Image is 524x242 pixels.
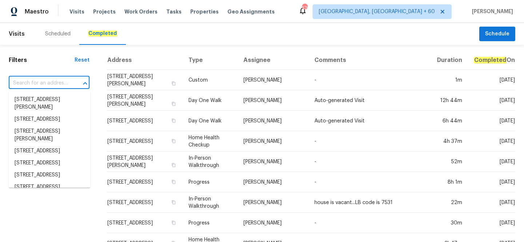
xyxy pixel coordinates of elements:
[9,181,90,201] li: [STREET_ADDRESS][PERSON_NAME]
[431,131,468,152] td: 4h 37m
[9,94,90,113] li: [STREET_ADDRESS][PERSON_NAME]
[238,131,309,152] td: [PERSON_NAME]
[170,179,177,185] button: Copy Address
[309,131,431,152] td: -
[170,219,177,226] button: Copy Address
[238,90,309,111] td: [PERSON_NAME]
[485,30,509,39] span: Schedule
[431,213,468,233] td: 30m
[9,157,90,169] li: [STREET_ADDRESS]
[238,172,309,192] td: [PERSON_NAME]
[309,90,431,111] td: Auto-generated Visit
[431,111,468,131] td: 6h 44m
[474,57,507,63] em: Completed
[238,111,309,131] td: [PERSON_NAME]
[80,78,90,89] button: Close
[45,30,71,38] div: Scheduled
[107,70,183,90] td: [STREET_ADDRESS][PERSON_NAME]
[183,51,238,70] th: Type
[9,113,90,125] li: [STREET_ADDRESS]
[166,9,182,14] span: Tasks
[431,70,468,90] td: 1m
[183,70,238,90] td: Custom
[183,192,238,213] td: In-Person Walkthrough
[309,51,431,70] th: Comments
[309,152,431,172] td: -
[468,152,515,172] td: [DATE]
[190,8,219,15] span: Properties
[183,131,238,152] td: Home Health Checkup
[238,192,309,213] td: [PERSON_NAME]
[170,138,177,144] button: Copy Address
[183,90,238,111] td: Day One Walk
[468,51,515,70] th: On
[319,8,435,15] span: [GEOGRAPHIC_DATA], [GEOGRAPHIC_DATA] + 60
[183,213,238,233] td: Progress
[107,131,183,152] td: [STREET_ADDRESS]
[9,56,75,64] h1: Filters
[479,27,515,42] button: Schedule
[170,117,177,124] button: Copy Address
[468,131,515,152] td: [DATE]
[431,90,468,111] td: 12h 44m
[170,80,177,87] button: Copy Address
[431,51,468,70] th: Duration
[431,172,468,192] td: 8h 1m
[468,192,515,213] td: [DATE]
[309,111,431,131] td: Auto-generated Visit
[107,90,183,111] td: [STREET_ADDRESS][PERSON_NAME]
[238,51,309,70] th: Assignee
[309,172,431,192] td: -
[309,70,431,90] td: -
[431,152,468,172] td: 52m
[468,111,515,131] td: [DATE]
[170,199,177,206] button: Copy Address
[183,152,238,172] td: In-Person Walkthrough
[9,78,69,89] input: Search for an address...
[238,70,309,90] td: [PERSON_NAME]
[9,125,90,145] li: [STREET_ADDRESS][PERSON_NAME]
[25,8,49,15] span: Maestro
[469,8,513,15] span: [PERSON_NAME]
[468,90,515,111] td: [DATE]
[9,145,90,157] li: [STREET_ADDRESS]
[93,8,116,15] span: Projects
[70,8,84,15] span: Visits
[88,31,117,36] em: Completed
[431,192,468,213] td: 22m
[75,56,90,64] div: Reset
[183,172,238,192] td: Progress
[107,172,183,192] td: [STREET_ADDRESS]
[107,111,183,131] td: [STREET_ADDRESS]
[9,26,25,42] span: Visits
[107,213,183,233] td: [STREET_ADDRESS]
[124,8,158,15] span: Work Orders
[309,192,431,213] td: house is vacant...LB code is 7531
[170,162,177,168] button: Copy Address
[107,192,183,213] td: [STREET_ADDRESS]
[227,8,275,15] span: Geo Assignments
[238,152,309,172] td: [PERSON_NAME]
[170,101,177,107] button: Copy Address
[238,213,309,233] td: [PERSON_NAME]
[468,213,515,233] td: [DATE]
[183,111,238,131] td: Day One Walk
[107,51,183,70] th: Address
[302,4,307,12] div: 576
[107,152,183,172] td: [STREET_ADDRESS][PERSON_NAME]
[468,70,515,90] td: [DATE]
[309,213,431,233] td: -
[9,169,90,181] li: [STREET_ADDRESS]
[468,172,515,192] td: [DATE]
